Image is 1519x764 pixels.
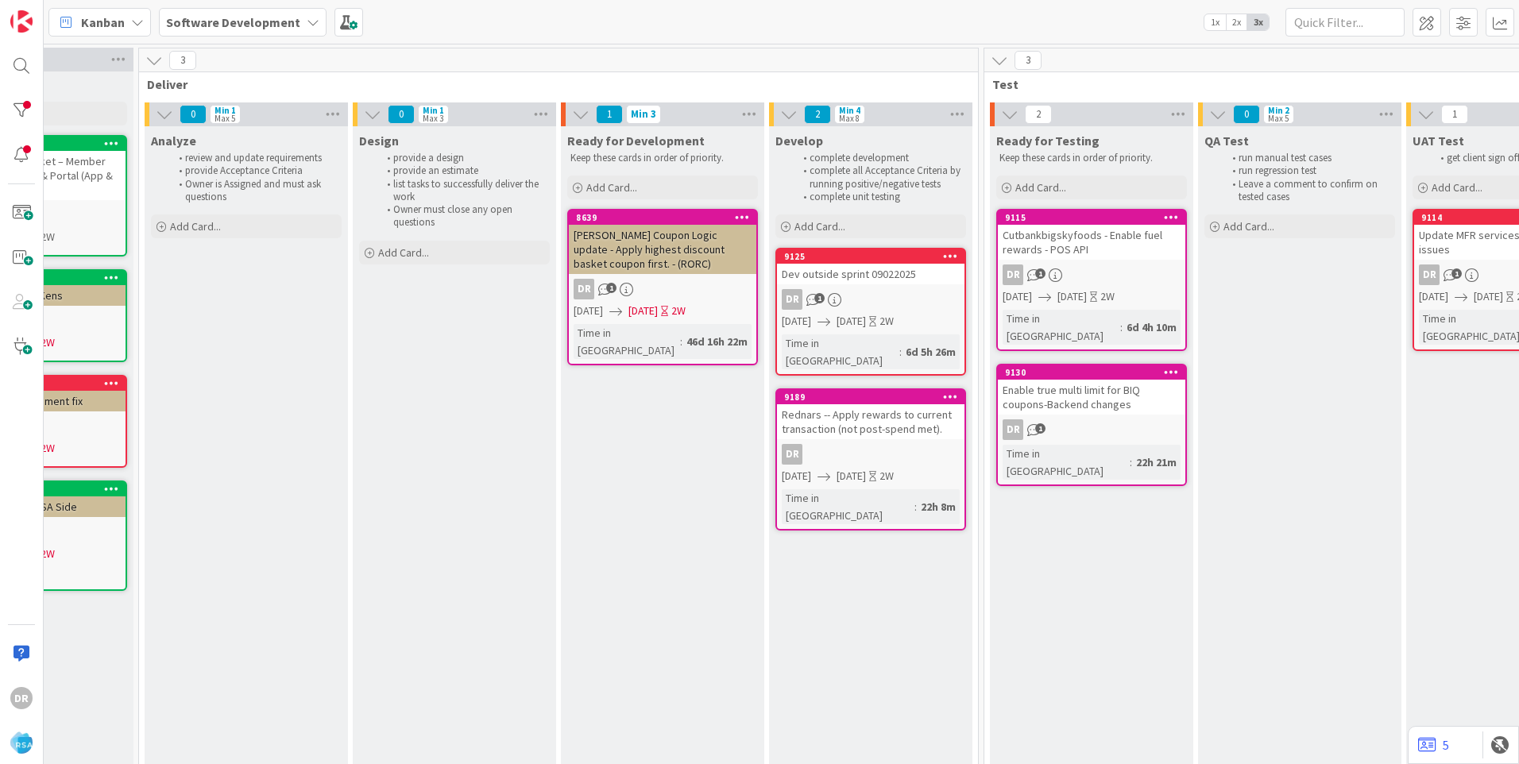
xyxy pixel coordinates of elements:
[1003,310,1120,345] div: Time in [GEOGRAPHIC_DATA]
[1451,268,1462,279] span: 1
[1057,288,1087,305] span: [DATE]
[1003,445,1130,480] div: Time in [GEOGRAPHIC_DATA]
[378,245,429,260] span: Add Card...
[567,209,758,365] a: 8639[PERSON_NAME] Coupon Logic update - Apply highest discount basket coupon first. - (RORC)DR[DA...
[794,219,845,233] span: Add Card...
[1285,8,1405,37] input: Quick Filter...
[782,468,811,484] span: [DATE]
[682,333,752,350] div: 46d 16h 22m
[1100,288,1115,305] div: 2W
[1132,453,1181,471] div: 22h 21m
[378,203,547,230] li: Owner must close any open questions
[775,388,966,531] a: 9189Rednars -- Apply rewards to current transaction (not post-spend met).DR[DATE][DATE]2WTime in ...
[378,164,547,177] li: provide an estimate
[10,10,33,33] img: Visit kanbanzone.com
[917,498,960,515] div: 22h 8m
[1003,264,1023,285] div: DR
[1223,164,1393,177] li: run regression test
[996,209,1187,351] a: 9115Cutbankbigskyfoods - Enable fuel rewards - POS APIDR[DATE][DATE]2WTime in [GEOGRAPHIC_DATA]:6...
[423,106,444,114] div: Min 1
[998,380,1185,415] div: Enable true multi limit for BIQ coupons-Backend changes
[1247,14,1269,30] span: 3x
[170,152,339,164] li: review and update requirements
[569,279,756,299] div: DR
[574,303,603,319] span: [DATE]
[1418,735,1449,754] a: 5
[794,164,964,191] li: complete all Acceptance Criteria by running positive/negative tests
[837,313,866,330] span: [DATE]
[777,249,964,284] div: 9125Dev outside sprint 09022025
[1130,453,1132,471] span: :
[1204,133,1249,149] span: QA Test
[151,133,196,149] span: Analyze
[606,283,616,293] span: 1
[1223,152,1393,164] li: run manual test cases
[570,152,755,164] p: Keep these cards in order of priority.
[998,210,1185,225] div: 9115
[777,390,964,439] div: 9189Rednars -- Apply rewards to current transaction (not post-spend met).
[574,279,594,299] div: DR
[1223,178,1393,204] li: Leave a comment to confirm on tested cases
[1035,423,1046,434] span: 1
[170,164,339,177] li: provide Acceptance Criteria
[41,229,55,245] div: 2W
[671,303,686,319] div: 2W
[1441,105,1468,124] span: 1
[359,133,399,149] span: Design
[1015,180,1066,195] span: Add Card...
[180,105,207,124] span: 0
[378,152,547,164] li: provide a design
[998,365,1185,415] div: 9130Enable true multi limit for BIQ coupons-Backend changes
[814,293,825,303] span: 1
[899,343,902,361] span: :
[388,105,415,124] span: 0
[1419,288,1448,305] span: [DATE]
[1204,14,1226,30] span: 1x
[569,210,756,274] div: 8639[PERSON_NAME] Coupon Logic update - Apply highest discount basket coupon first. - (RORC)
[782,313,811,330] span: [DATE]
[777,390,964,404] div: 9189
[1005,212,1185,223] div: 9115
[839,106,860,114] div: Min 4
[902,343,960,361] div: 6d 5h 26m
[1413,133,1464,149] span: UAT Test
[775,248,966,376] a: 9125Dev outside sprint 09022025DR[DATE][DATE]2WTime in [GEOGRAPHIC_DATA]:6d 5h 26m
[631,110,656,118] div: Min 3
[777,264,964,284] div: Dev outside sprint 09022025
[1003,419,1023,440] div: DR
[576,212,756,223] div: 8639
[1268,114,1289,122] div: Max 5
[804,105,831,124] span: 2
[998,365,1185,380] div: 9130
[782,489,914,524] div: Time in [GEOGRAPHIC_DATA]
[680,333,682,350] span: :
[1419,264,1440,285] div: DR
[569,225,756,274] div: [PERSON_NAME] Coupon Logic update - Apply highest discount basket coupon first. - (RORC)
[166,14,300,30] b: Software Development
[782,289,802,310] div: DR
[782,334,899,369] div: Time in [GEOGRAPHIC_DATA]
[998,225,1185,260] div: Cutbankbigskyfoods - Enable fuel rewards - POS API
[1226,14,1247,30] span: 2x
[10,731,33,754] img: avatar
[215,114,235,122] div: Max 5
[378,178,547,204] li: list tasks to successfully deliver the work
[996,364,1187,486] a: 9130Enable true multi limit for BIQ coupons-Backend changesDRTime in [GEOGRAPHIC_DATA]:22h 21m
[996,133,1100,149] span: Ready for Testing
[794,152,964,164] li: complete development
[879,468,894,484] div: 2W
[999,152,1184,164] p: Keep these cards in order of priority.
[998,419,1185,440] div: DR
[41,334,55,351] div: 2W
[169,51,196,70] span: 3
[569,210,756,225] div: 8639
[879,313,894,330] div: 2W
[998,264,1185,285] div: DR
[782,444,802,465] div: DR
[998,210,1185,260] div: 9115Cutbankbigskyfoods - Enable fuel rewards - POS API
[839,114,860,122] div: Max 8
[628,303,658,319] span: [DATE]
[1233,105,1260,124] span: 0
[777,444,964,465] div: DR
[41,546,55,562] div: 2W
